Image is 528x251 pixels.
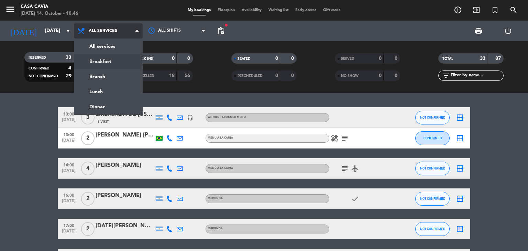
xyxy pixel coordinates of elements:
span: TOTAL [442,57,453,61]
span: 2 [81,192,95,206]
div: [PERSON_NAME] [96,191,154,200]
a: Breakfast [74,54,142,69]
strong: 56 [185,73,191,78]
span: 4 [81,162,95,175]
i: arrow_drop_down [64,27,72,35]
strong: 18 [169,73,175,78]
i: border_all [456,164,464,173]
span: 13:00 [60,110,77,118]
strong: 0 [172,56,175,61]
span: RESERVED [29,56,46,59]
div: [PERSON_NAME] [96,161,154,170]
span: [DATE] [60,138,77,146]
div: Casa Cavia [21,3,78,10]
i: turned_in_not [491,6,499,14]
i: exit_to_app [472,6,481,14]
span: Merienda [208,227,223,230]
strong: 33 [480,56,485,61]
span: CANCELLED [134,74,154,78]
i: subject [341,134,349,142]
strong: 0 [379,73,382,78]
button: NOT CONFIRMED [415,162,450,175]
span: CONFIRMED [29,67,49,70]
div: [DATE][PERSON_NAME] [96,221,154,230]
strong: 0 [187,56,191,61]
a: Dinner [74,99,142,114]
span: NOT CONFIRMED [29,75,58,78]
button: NOT CONFIRMED [415,222,450,236]
a: Lunch [74,84,142,99]
span: Without assigned menu [208,116,246,119]
strong: 29 [66,74,71,78]
span: NOT CONFIRMED [420,166,445,170]
span: Floorplan [214,8,238,12]
strong: 0 [379,56,382,61]
strong: 0 [275,73,278,78]
a: All services [74,39,142,54]
span: [DATE] [60,118,77,125]
span: All services [89,29,117,33]
span: SEATED [238,57,251,61]
i: subject [341,164,349,173]
span: Waiting list [265,8,292,12]
strong: 0 [291,73,295,78]
span: SERVED [341,57,354,61]
span: [DATE] [60,199,77,207]
button: menu [5,4,15,17]
span: 13:00 [60,130,77,138]
i: airplanemode_active [351,164,359,173]
span: [DATE] [60,168,77,176]
i: [DATE] [5,23,42,39]
span: 17:00 [60,221,77,229]
i: filter_list [442,72,450,80]
strong: 4 [68,66,71,70]
span: 3 [81,111,95,124]
strong: 33 [66,55,71,60]
i: border_all [456,134,464,142]
button: NOT CONFIRMED [415,192,450,206]
button: NOT CONFIRMED [415,111,450,124]
span: [DATE] [60,229,77,237]
span: 2 [81,131,95,145]
button: CONFIRMED [415,131,450,145]
strong: 0 [275,56,278,61]
span: print [474,27,483,35]
span: NOT CONFIRMED [420,197,445,200]
span: Availability [238,8,265,12]
span: Early-access [292,8,320,12]
span: NO SHOW [341,74,359,78]
strong: 0 [291,56,295,61]
a: Brunch [74,69,142,84]
i: menu [5,4,15,14]
span: CHECK INS [134,57,153,61]
span: fiber_manual_record [224,23,228,27]
span: 2 [81,222,95,236]
div: [DATE] 14. October - 10:46 [21,10,78,17]
i: power_settings_new [504,27,512,35]
span: Merienda [208,197,223,200]
span: NOT CONFIRMED [420,116,445,119]
i: border_all [456,113,464,122]
strong: 0 [395,56,399,61]
span: Menú a la carta [208,167,233,170]
i: add_circle_outline [454,6,462,14]
span: CONFIRMED [423,136,442,140]
i: healing [330,134,339,142]
span: NOT CONFIRMED [420,227,445,231]
span: RESCHEDULED [238,74,263,78]
span: 14:00 [60,161,77,168]
span: 16:00 [60,191,77,199]
i: check [351,195,359,203]
span: Gift cards [320,8,344,12]
input: Filter by name... [450,72,503,79]
span: 1 Visit [97,119,109,125]
strong: 87 [495,56,502,61]
i: border_all [456,195,464,203]
i: search [509,6,518,14]
strong: 0 [395,73,399,78]
div: [PERSON_NAME] [PERSON_NAME] [96,131,154,140]
i: border_all [456,225,464,233]
span: My bookings [184,8,214,12]
span: Menú a la carta [208,137,233,139]
div: LOG OUT [493,21,523,41]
